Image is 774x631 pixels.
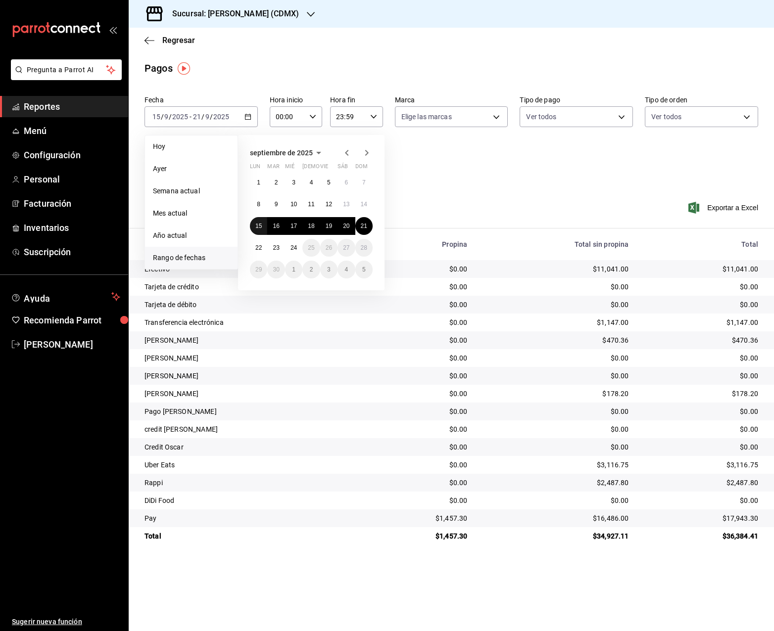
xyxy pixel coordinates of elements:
[145,389,357,399] div: [PERSON_NAME]
[178,62,190,75] img: Tooltip marker
[273,266,279,273] abbr: 30 de septiembre de 2025
[145,460,357,470] div: Uber Eats
[483,389,629,399] div: $178.20
[145,61,173,76] div: Pagos
[338,195,355,213] button: 13 de septiembre de 2025
[373,264,467,274] div: $0.00
[338,261,355,278] button: 4 de octubre de 2025
[644,317,758,327] div: $1,147.00
[361,201,367,208] abbr: 14 de septiembre de 2025
[267,174,285,191] button: 2 de septiembre de 2025
[190,113,192,121] span: -
[483,371,629,381] div: $0.00
[373,371,467,381] div: $0.00
[153,253,230,263] span: Rango de fechas
[355,174,373,191] button: 7 de septiembre de 2025
[326,244,332,251] abbr: 26 de septiembre de 2025
[373,478,467,488] div: $0.00
[24,197,120,210] span: Facturación
[250,149,313,157] span: septiembre de 2025
[326,223,332,229] abbr: 19 de septiembre de 2025
[310,179,313,186] abbr: 4 de septiembre de 2025
[11,59,122,80] button: Pregunta a Parrot AI
[257,201,260,208] abbr: 8 de septiembre de 2025
[355,163,368,174] abbr: domingo
[250,174,267,191] button: 1 de septiembre de 2025
[162,36,195,45] span: Regresar
[145,371,357,381] div: [PERSON_NAME]
[255,223,262,229] abbr: 15 de septiembre de 2025
[290,201,297,208] abbr: 10 de septiembre de 2025
[483,442,629,452] div: $0.00
[213,113,230,121] input: ----
[483,300,629,310] div: $0.00
[344,266,348,273] abbr: 4 de octubre de 2025
[161,113,164,121] span: /
[326,201,332,208] abbr: 12 de septiembre de 2025
[330,96,383,103] label: Hora fin
[355,239,373,257] button: 28 de septiembre de 2025
[285,163,294,174] abbr: miércoles
[483,264,629,274] div: $11,041.00
[267,239,285,257] button: 23 de septiembre de 2025
[520,96,633,103] label: Tipo de pago
[645,96,758,103] label: Tipo de orden
[338,163,348,174] abbr: sábado
[153,208,230,219] span: Mes actual
[320,163,328,174] abbr: viernes
[24,221,120,234] span: Inventarios
[152,113,161,121] input: --
[145,406,357,416] div: Pago [PERSON_NAME]
[373,389,467,399] div: $0.00
[320,174,338,191] button: 5 de septiembre de 2025
[285,239,302,257] button: 24 de septiembre de 2025
[644,353,758,363] div: $0.00
[644,424,758,434] div: $0.00
[690,202,758,214] button: Exportar a Excel
[164,8,299,20] h3: Sucursal: [PERSON_NAME] (CDMX)
[27,65,106,75] span: Pregunta a Parrot AI
[250,163,260,174] abbr: lunes
[395,96,508,103] label: Marca
[302,261,320,278] button: 2 de octubre de 2025
[24,124,120,137] span: Menú
[373,335,467,345] div: $0.00
[145,282,357,292] div: Tarjeta de crédito
[483,513,629,523] div: $16,486.00
[483,240,629,248] div: Total sin propina
[145,300,357,310] div: Tarjeta de débito
[343,244,349,251] abbr: 27 de septiembre de 2025
[644,371,758,381] div: $0.00
[644,406,758,416] div: $0.00
[373,442,467,452] div: $0.00
[250,261,267,278] button: 29 de septiembre de 2025
[302,239,320,257] button: 25 de septiembre de 2025
[302,174,320,191] button: 4 de septiembre de 2025
[338,217,355,235] button: 20 de septiembre de 2025
[644,513,758,523] div: $17,943.30
[172,113,189,121] input: ----
[526,112,556,122] span: Ver todos
[290,244,297,251] abbr: 24 de septiembre de 2025
[644,478,758,488] div: $2,487.80
[210,113,213,121] span: /
[24,148,120,162] span: Configuración
[267,217,285,235] button: 16 de septiembre de 2025
[373,240,467,248] div: Propina
[651,112,681,122] span: Ver todos
[361,244,367,251] abbr: 28 de septiembre de 2025
[373,300,467,310] div: $0.00
[483,317,629,327] div: $1,147.00
[145,424,357,434] div: credit [PERSON_NAME]
[308,201,314,208] abbr: 11 de septiembre de 2025
[483,424,629,434] div: $0.00
[205,113,210,121] input: --
[310,266,313,273] abbr: 2 de octubre de 2025
[145,335,357,345] div: [PERSON_NAME]
[327,266,331,273] abbr: 3 de octubre de 2025
[401,112,452,122] span: Elige las marcas
[644,389,758,399] div: $178.20
[362,179,366,186] abbr: 7 de septiembre de 2025
[24,338,120,351] span: [PERSON_NAME]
